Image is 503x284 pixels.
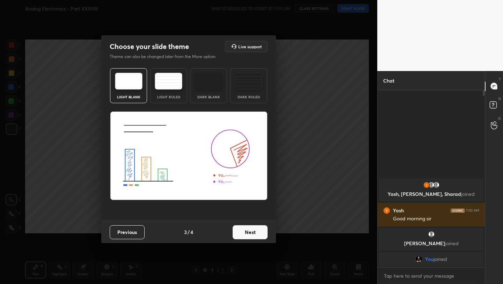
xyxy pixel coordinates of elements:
p: Theme can also be changed later from the More option [110,54,223,60]
p: G [498,116,501,121]
img: lightTheme.e5ed3b09.svg [115,73,143,90]
img: darkRuledTheme.de295e13.svg [235,73,262,90]
p: T [499,77,501,82]
img: default.png [428,182,435,189]
h4: 3 [184,228,187,236]
h4: / [188,228,190,236]
div: Dark Ruled [235,95,263,99]
span: joined [461,191,475,197]
p: Yash, [PERSON_NAME], Sharad [384,191,479,197]
img: ae2dc78aa7324196b3024b1bd2b41d2d.jpg [415,256,422,263]
img: ff09025900654e66b02373dc0bad187d.60516708_3 [383,207,390,214]
div: Good morning sir [393,215,479,222]
img: darkTheme.f0cc69e5.svg [195,73,223,90]
button: Next [233,225,268,239]
div: Light Ruled [155,95,183,99]
h4: 4 [190,228,193,236]
button: Previous [110,225,145,239]
span: joined [433,256,447,262]
p: Chat [378,71,400,90]
p: D [498,96,501,101]
img: default.png [428,231,435,238]
img: default.png [433,182,440,189]
h2: Choose your slide theme [110,42,189,51]
span: joined [445,240,459,247]
p: [PERSON_NAME] [384,241,479,246]
img: iconic-dark.1390631f.png [451,208,465,213]
span: You [425,256,433,262]
img: lightRuledTheme.5fabf969.svg [155,73,182,90]
h5: Live support [238,44,262,49]
div: grid [378,177,485,268]
div: 7:00 AM [466,208,479,213]
h6: Yash [393,207,404,214]
img: ff09025900654e66b02373dc0bad187d.60516708_3 [423,182,430,189]
div: Light Blank [115,95,143,99]
img: lightThemeBanner.fbc32fad.svg [110,112,268,200]
div: Dark Blank [195,95,223,99]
